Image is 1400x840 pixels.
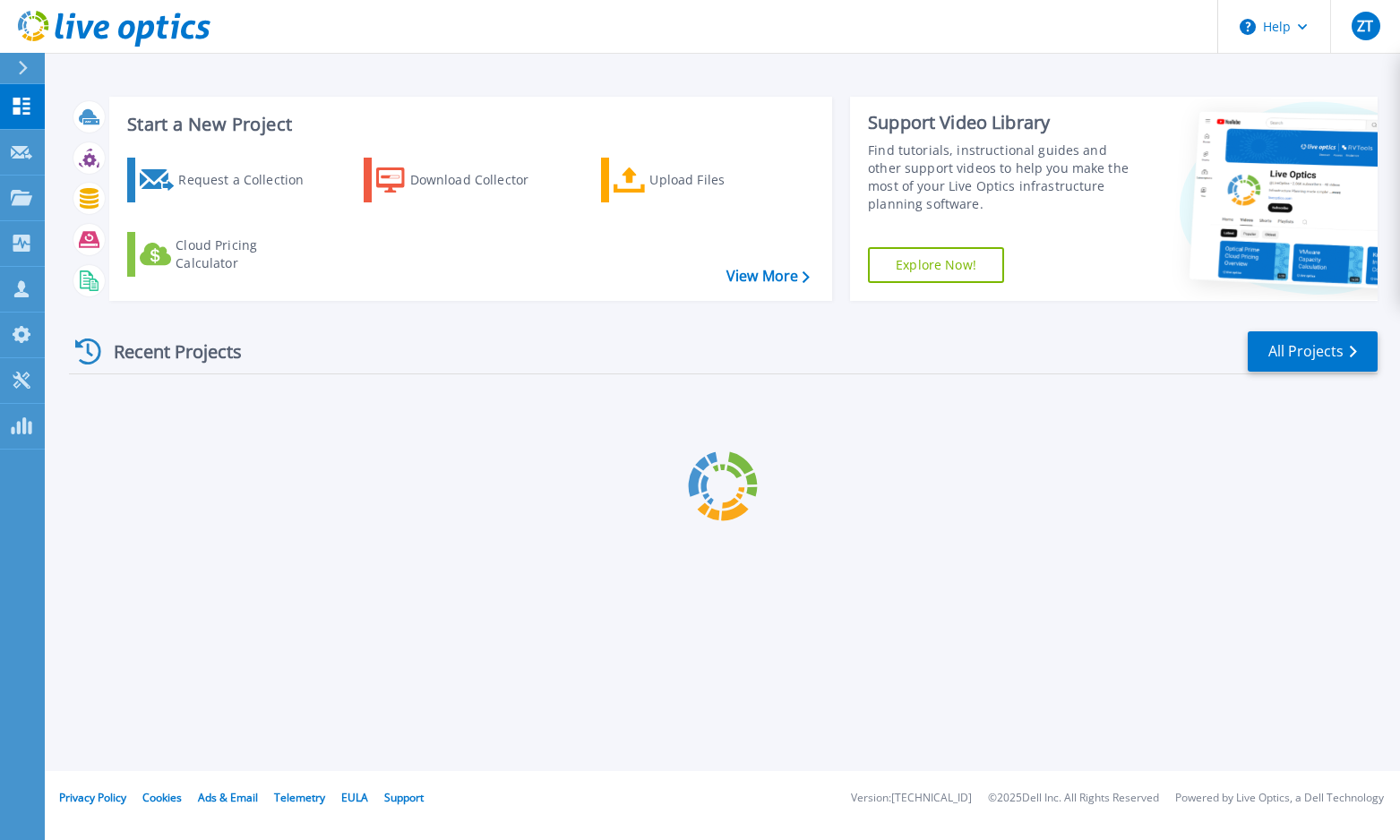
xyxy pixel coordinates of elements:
[851,793,972,804] li: Version: [TECHNICAL_ID]
[649,162,793,198] div: Upload Files
[69,330,266,373] div: Recent Projects
[176,236,319,272] div: Cloud Pricing Calculator
[127,232,327,277] a: Cloud Pricing Calculator
[1248,331,1378,372] a: All Projects
[59,790,126,805] a: Privacy Policy
[1357,19,1373,33] span: ZT
[868,111,1133,134] div: Support Video Library
[274,790,325,805] a: Telemetry
[726,268,810,285] a: View More
[142,790,182,805] a: Cookies
[178,162,322,198] div: Request a Collection
[868,247,1004,283] a: Explore Now!
[127,115,809,134] h3: Start a New Project
[988,793,1159,804] li: © 2025 Dell Inc. All Rights Reserved
[410,162,554,198] div: Download Collector
[364,158,563,202] a: Download Collector
[601,158,801,202] a: Upload Files
[341,790,368,805] a: EULA
[198,790,258,805] a: Ads & Email
[127,158,327,202] a: Request a Collection
[384,790,424,805] a: Support
[868,141,1133,213] div: Find tutorials, instructional guides and other support videos to help you make the most of your L...
[1175,793,1384,804] li: Powered by Live Optics, a Dell Technology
